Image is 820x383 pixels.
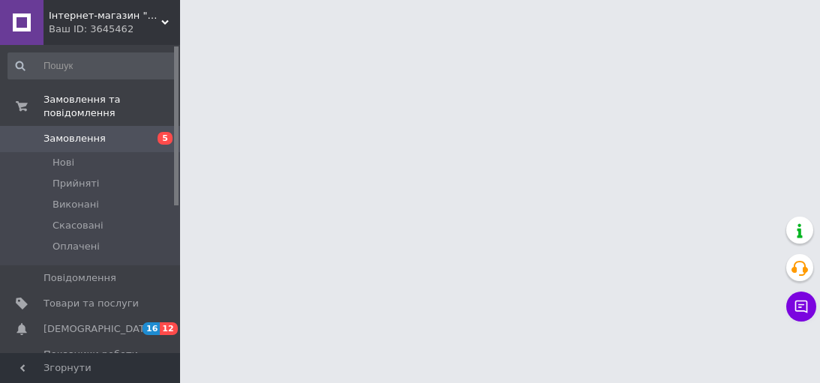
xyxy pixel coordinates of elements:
[53,156,74,169] span: Нові
[44,297,139,310] span: Товари та послуги
[143,322,160,335] span: 16
[158,132,173,145] span: 5
[53,198,99,211] span: Виконані
[44,271,116,285] span: Повідомлення
[49,22,180,36] div: Ваш ID: 3645462
[53,219,104,232] span: Скасовані
[53,240,100,253] span: Оплачені
[49,9,161,22] span: Інтернет-магазин "Престиж"
[786,292,816,322] button: Чат з покупцем
[44,322,155,336] span: [DEMOGRAPHIC_DATA]
[8,52,177,79] input: Пошук
[53,177,99,190] span: Прийняті
[160,322,177,335] span: 12
[44,348,139,375] span: Показники роботи компанії
[44,132,106,145] span: Замовлення
[44,93,180,120] span: Замовлення та повідомлення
